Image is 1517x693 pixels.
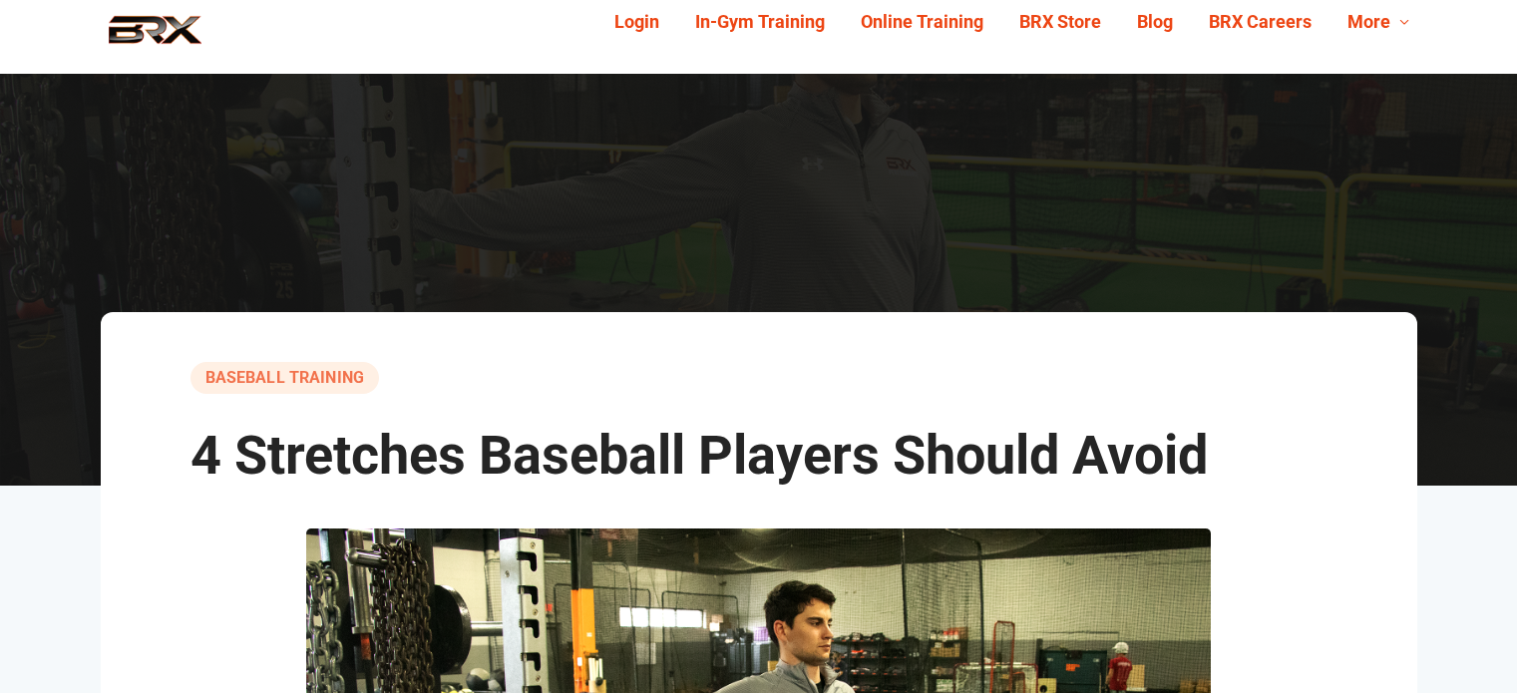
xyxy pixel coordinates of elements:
[190,424,1208,487] span: 4 Stretches Baseball Players Should Avoid
[596,7,677,38] a: Login
[190,362,380,394] a: baseball training
[1119,7,1191,38] a: Blog
[581,7,1427,38] div: Navigation Menu
[90,15,220,59] img: BRX Performance
[1001,7,1119,38] a: BRX Store
[1329,7,1427,38] a: More
[1191,7,1329,38] a: BRX Careers
[843,7,1001,38] a: Online Training
[677,7,843,38] a: In-Gym Training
